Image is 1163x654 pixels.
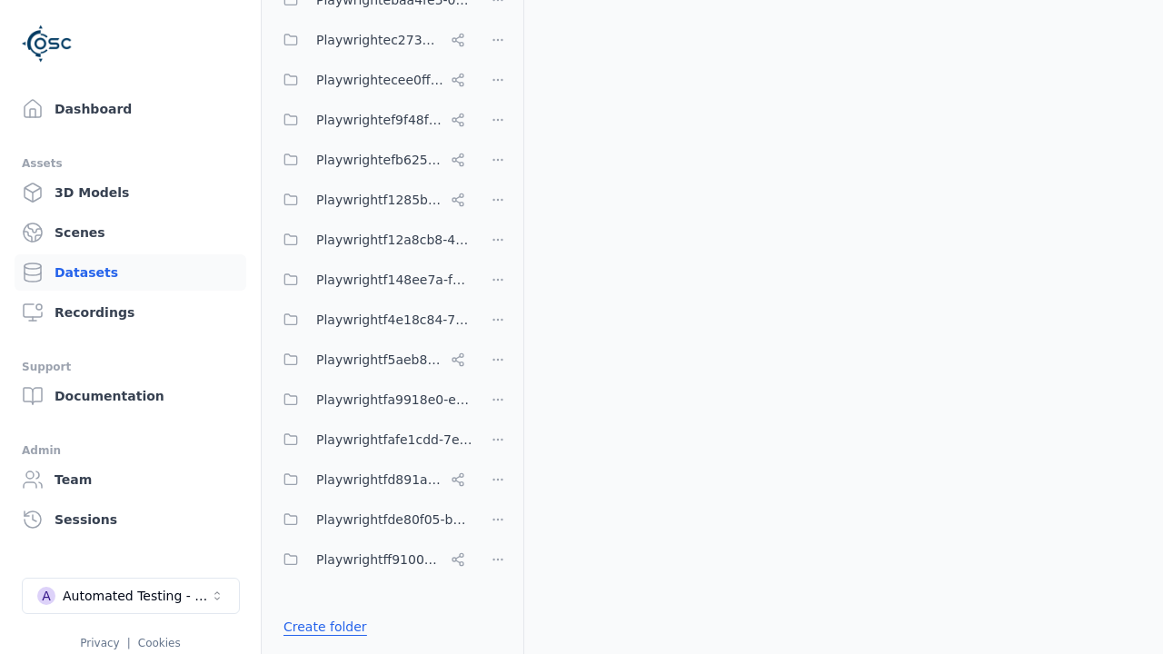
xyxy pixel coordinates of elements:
[316,309,472,331] span: Playwrightf4e18c84-7c7e-4c28-bfa4-7be69262452c
[80,637,119,649] a: Privacy
[316,29,443,51] span: Playwrightec273ffb-61ea-45e5-a16f-f2326c02251a
[273,421,472,458] button: Playwrightfafe1cdd-7eb2-4390-bfe1-ed4773ecffac
[15,501,246,538] a: Sessions
[316,349,443,371] span: Playwrightf5aeb831-9105-46b5-9a9b-c943ac435ad3
[63,587,210,605] div: Automated Testing - Playwright
[273,342,472,378] button: Playwrightf5aeb831-9105-46b5-9a9b-c943ac435ad3
[127,637,131,649] span: |
[316,229,472,251] span: Playwrightf12a8cb8-44f5-4bf0-b292-721ddd8e7e42
[273,142,472,178] button: Playwrightefb6251a-f72e-4cb7-bc11-185fbdc8734c
[273,182,472,218] button: Playwrightf1285bef-0e1f-4916-a3c2-d80ed4e692e1
[316,69,443,91] span: Playwrightecee0ff0-2df5-41ca-bc9d-ef70750fb77f
[15,254,246,291] a: Datasets
[22,440,239,461] div: Admin
[316,509,472,530] span: Playwrightfde80f05-b70d-4104-ad1c-b71865a0eedf
[22,153,239,174] div: Assets
[15,214,246,251] a: Scenes
[273,62,472,98] button: Playwrightecee0ff0-2df5-41ca-bc9d-ef70750fb77f
[15,91,246,127] a: Dashboard
[22,578,240,614] button: Select a workspace
[15,461,246,498] a: Team
[15,294,246,331] a: Recordings
[273,610,378,643] button: Create folder
[273,222,472,258] button: Playwrightf12a8cb8-44f5-4bf0-b292-721ddd8e7e42
[273,541,472,578] button: Playwrightff910033-c297-413c-9627-78f34a067480
[316,549,443,570] span: Playwrightff910033-c297-413c-9627-78f34a067480
[273,102,472,138] button: Playwrightef9f48f5-132c-420e-ba19-65a3bd8c2253
[22,356,239,378] div: Support
[273,262,472,298] button: Playwrightf148ee7a-f6f0-478b-8659-42bd4a5eac88
[15,378,246,414] a: Documentation
[273,501,472,538] button: Playwrightfde80f05-b70d-4104-ad1c-b71865a0eedf
[316,149,443,171] span: Playwrightefb6251a-f72e-4cb7-bc11-185fbdc8734c
[273,302,472,338] button: Playwrightf4e18c84-7c7e-4c28-bfa4-7be69262452c
[316,109,443,131] span: Playwrightef9f48f5-132c-420e-ba19-65a3bd8c2253
[138,637,181,649] a: Cookies
[273,381,472,418] button: Playwrightfa9918e0-e6c7-48e0-9ade-ec9b0f0d9008
[15,174,246,211] a: 3D Models
[316,189,443,211] span: Playwrightf1285bef-0e1f-4916-a3c2-d80ed4e692e1
[273,22,472,58] button: Playwrightec273ffb-61ea-45e5-a16f-f2326c02251a
[316,469,443,490] span: Playwrightfd891aa9-817c-4b53-b4a5-239ad8786b13
[316,389,472,411] span: Playwrightfa9918e0-e6c7-48e0-9ade-ec9b0f0d9008
[22,18,73,69] img: Logo
[37,587,55,605] div: A
[273,461,472,498] button: Playwrightfd891aa9-817c-4b53-b4a5-239ad8786b13
[316,429,472,451] span: Playwrightfafe1cdd-7eb2-4390-bfe1-ed4773ecffac
[283,618,367,636] a: Create folder
[316,269,472,291] span: Playwrightf148ee7a-f6f0-478b-8659-42bd4a5eac88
